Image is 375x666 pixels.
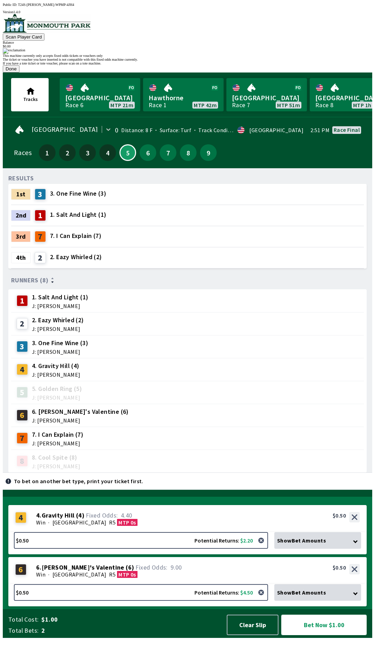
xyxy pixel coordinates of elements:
[182,150,195,155] span: 8
[232,93,301,102] span: [GEOGRAPHIC_DATA]
[39,144,56,161] button: 1
[32,418,129,423] span: J: [PERSON_NAME]
[32,372,80,377] span: J: [PERSON_NAME]
[310,127,330,133] span: 2:51 PM
[180,144,197,161] button: 8
[61,150,74,155] span: 2
[17,410,28,421] div: 6
[3,44,372,48] div: $ 0.00
[191,127,256,134] span: Track Condition: Heavy
[17,318,28,329] div: 2
[249,127,303,133] div: [GEOGRAPHIC_DATA]
[3,41,372,44] div: Balance
[14,584,268,601] button: $0.50Potential Returns: $4.50
[281,615,367,635] button: Bet Now $1.00
[232,102,250,108] div: Race 7
[161,150,175,155] span: 7
[11,210,31,221] div: 2nd
[149,93,218,102] span: Hawthorne
[81,150,94,155] span: 3
[59,144,76,161] button: 2
[17,455,28,467] div: 8
[8,176,34,181] div: RESULTS
[202,150,215,155] span: 9
[194,102,217,108] span: MTP 42m
[52,519,107,526] span: [GEOGRAPHIC_DATA]
[3,33,44,41] button: Scan Player Card
[18,3,74,7] span: T24S-[PERSON_NAME]-WPMP-4JH4
[15,512,26,523] div: 4
[42,564,124,571] span: [PERSON_NAME]'s Valentine
[119,144,136,161] button: 5
[17,387,28,398] div: 5
[32,349,88,355] span: J: [PERSON_NAME]
[3,61,372,65] div: If you have a tote ticket or tote voucher, please scan on a tote machine.
[32,326,84,332] span: J: [PERSON_NAME]
[140,144,156,161] button: 6
[170,563,182,571] span: 9.00
[17,433,28,444] div: 7
[79,144,96,161] button: 3
[11,78,49,111] button: Tracks
[8,626,39,635] span: Total Bets:
[152,127,191,134] span: Surface: Turf
[32,384,82,393] span: 5. Golden Ring (5)
[333,512,346,519] div: $0.50
[333,564,346,571] div: $0.50
[233,621,272,629] span: Clear Slip
[36,571,45,578] span: Win
[65,93,135,102] span: [GEOGRAPHIC_DATA]
[315,102,333,108] div: Race 8
[3,14,91,33] img: venue logo
[36,564,42,571] span: 6 .
[41,150,54,155] span: 1
[334,127,360,133] div: Race final
[32,339,88,348] span: 3. One Fine Wine (3)
[17,364,28,375] div: 4
[11,189,31,200] div: 1st
[50,253,102,262] span: 2. Eazy Whirled (2)
[118,571,136,578] span: MTP 0s
[32,127,98,132] span: [GEOGRAPHIC_DATA]
[76,512,84,519] span: ( 4 )
[41,626,220,635] span: 2
[14,532,268,549] button: $0.50Potential Returns: $2.20
[141,150,155,155] span: 6
[41,615,220,624] span: $1.00
[23,96,38,102] span: Tracks
[35,210,46,221] div: 1
[3,54,372,58] div: This machine currently only accepts fixed odds tickets or vouchers only
[32,395,82,400] span: J: [PERSON_NAME]
[32,303,88,309] span: J: [PERSON_NAME]
[3,65,19,72] button: Done
[35,252,46,263] div: 2
[32,453,80,462] span: 8. Cool Spite (8)
[60,78,140,111] a: [GEOGRAPHIC_DATA]Race 6MTP 21m
[14,478,143,484] p: To bet on another bet type, print your ticket first.
[3,48,25,54] img: exclamation
[52,571,107,578] span: [GEOGRAPHIC_DATA]
[143,78,224,111] a: HawthorneRace 1MTP 42m
[126,564,134,571] span: ( 6 )
[3,58,372,61] div: The ticket or voucher you have inserted is not compatible with this fixed odds machine currently.
[32,361,80,370] span: 4. Gravity Hill (4)
[8,615,39,624] span: Total Cost:
[32,293,88,302] span: 1. Salt And Light (1)
[160,144,176,161] button: 7
[17,295,28,306] div: 1
[50,210,106,219] span: 1. Salt And Light (1)
[32,430,83,439] span: 7. I Can Explain (7)
[48,571,49,578] span: ·
[32,463,80,469] span: J: [PERSON_NAME]
[11,277,48,283] span: Runners (8)
[11,231,31,242] div: 3rd
[121,127,152,134] span: Distance: 8 F
[50,189,106,198] span: 3. One Fine Wine (3)
[277,102,300,108] span: MTP 51m
[35,231,46,242] div: 7
[11,277,364,284] div: Runners (8)
[200,144,217,161] button: 9
[101,150,114,155] span: 4
[14,150,32,155] div: Races
[115,127,118,133] div: 0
